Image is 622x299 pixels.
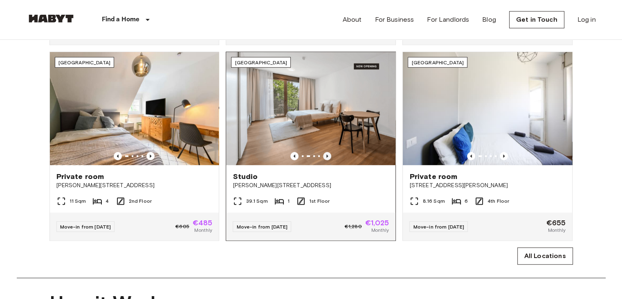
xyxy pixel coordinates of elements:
[365,219,389,227] span: €1,025
[246,197,267,205] span: 39.1 Sqm
[375,15,414,25] a: For Business
[146,152,155,160] button: Previous image
[226,52,396,241] a: Marketing picture of unit DE-01-492-101-001Marketing picture of unit DE-01-492-101-001Previous im...
[56,172,104,181] span: Private room
[114,152,122,160] button: Previous image
[465,197,468,205] span: 6
[50,52,219,165] img: Marketing picture of unit DE-09-001-002-02HF
[58,59,111,66] span: [GEOGRAPHIC_DATA]
[411,59,464,66] span: [GEOGRAPHIC_DATA]
[235,59,287,66] span: [GEOGRAPHIC_DATA]
[323,152,331,160] button: Previous image
[487,197,509,205] span: 4th Floor
[287,197,290,205] span: 1
[409,172,457,181] span: Private room
[27,14,76,23] img: Habyt
[236,224,287,230] span: Move-in from [DATE]
[371,227,389,234] span: Monthly
[546,219,566,227] span: €655
[56,181,213,190] span: [PERSON_NAME][STREET_ADDRESS]
[500,152,508,160] button: Previous image
[345,223,362,230] span: €1,280
[193,219,213,227] span: €485
[548,227,566,234] span: Monthly
[403,52,572,165] img: Marketing picture of unit IT-14-111-001-006
[413,224,464,230] span: Move-in from [DATE]
[175,223,189,230] span: €605
[482,15,496,25] a: Blog
[402,52,573,241] a: Marketing picture of unit IT-14-111-001-006Previous imagePrevious image[GEOGRAPHIC_DATA]Private r...
[409,181,566,190] span: [STREET_ADDRESS][PERSON_NAME]
[422,197,445,205] span: 8.16 Sqm
[309,197,330,205] span: 1st Floor
[577,15,596,25] a: Log in
[233,172,258,181] span: Studio
[60,224,111,230] span: Move-in from [DATE]
[290,152,299,160] button: Previous image
[194,227,212,234] span: Monthly
[106,197,109,205] span: 4
[467,152,475,160] button: Previous image
[233,181,389,190] span: [PERSON_NAME][STREET_ADDRESS]
[343,15,362,25] a: About
[129,197,152,205] span: 2nd Floor
[49,52,220,241] a: Marketing picture of unit DE-09-001-002-02HFPrevious imagePrevious image[GEOGRAPHIC_DATA]Private ...
[70,197,86,205] span: 11 Sqm
[227,52,396,165] img: Marketing picture of unit DE-01-492-101-001
[517,247,573,265] a: All Locations
[102,15,140,25] p: Find a Home
[427,15,469,25] a: For Landlords
[509,11,564,28] a: Get in Touch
